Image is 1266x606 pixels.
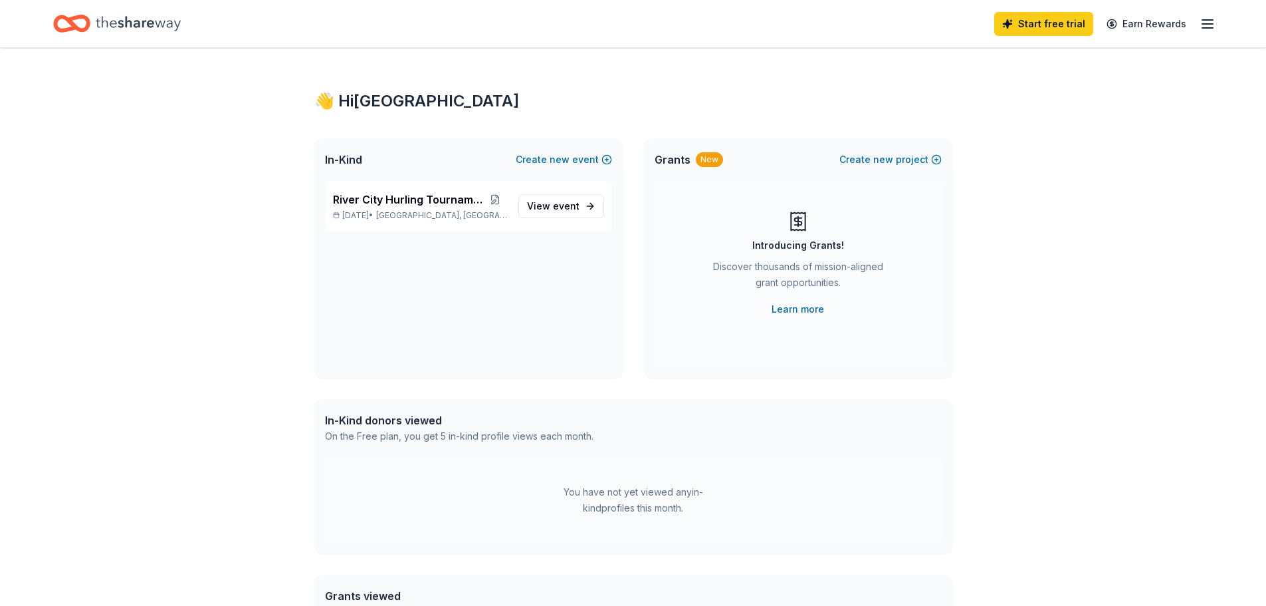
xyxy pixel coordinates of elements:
span: [GEOGRAPHIC_DATA], [GEOGRAPHIC_DATA] [376,210,507,221]
div: New [696,152,723,167]
a: Start free trial [994,12,1093,36]
div: Discover thousands of mission-aligned grant opportunities. [708,259,889,296]
button: Createnewevent [516,152,612,168]
span: new [873,152,893,168]
span: new [550,152,570,168]
a: Earn Rewards [1099,12,1194,36]
div: You have not yet viewed any in-kind profiles this month. [550,484,716,516]
a: Home [53,8,181,39]
a: Learn more [772,301,824,317]
span: River City Hurling Tournament [333,192,482,208]
button: Createnewproject [839,152,942,168]
div: In-Kind donors viewed [325,412,593,428]
a: View event [518,194,604,218]
div: 👋 Hi [GEOGRAPHIC_DATA] [314,90,952,112]
span: Grants [655,152,690,168]
div: Grants viewed [325,588,586,604]
p: [DATE] • [333,210,508,221]
div: Introducing Grants! [752,237,844,253]
span: In-Kind [325,152,362,168]
span: event [553,200,580,212]
span: View [527,198,580,214]
div: On the Free plan, you get 5 in-kind profile views each month. [325,428,593,444]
